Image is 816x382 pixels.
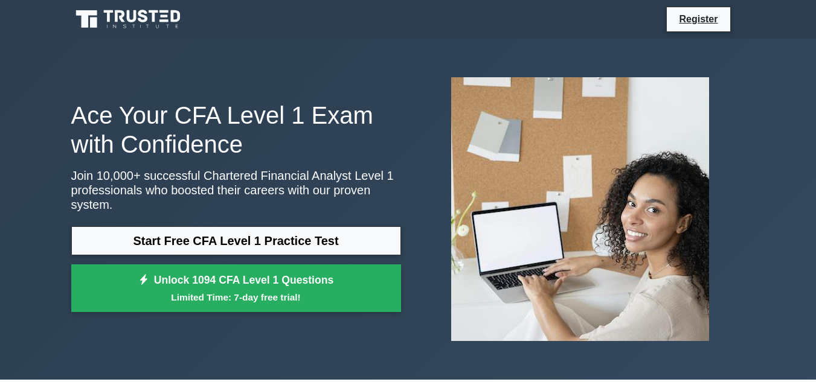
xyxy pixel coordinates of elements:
[71,226,401,255] a: Start Free CFA Level 1 Practice Test
[71,264,401,313] a: Unlock 1094 CFA Level 1 QuestionsLimited Time: 7-day free trial!
[71,101,401,159] h1: Ace Your CFA Level 1 Exam with Confidence
[672,11,725,27] a: Register
[86,290,386,304] small: Limited Time: 7-day free trial!
[71,168,401,212] p: Join 10,000+ successful Chartered Financial Analyst Level 1 professionals who boosted their caree...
